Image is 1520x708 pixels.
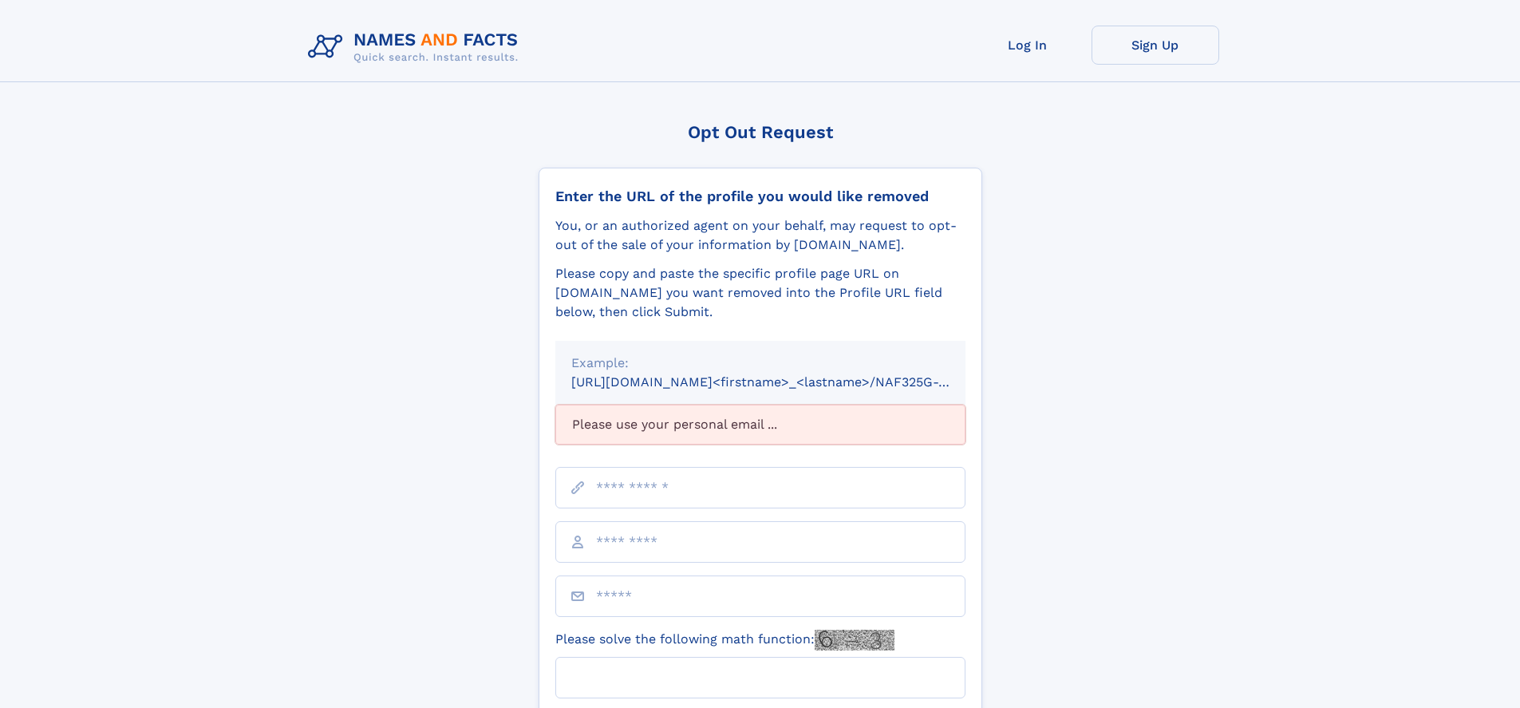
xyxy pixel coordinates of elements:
small: [URL][DOMAIN_NAME]<firstname>_<lastname>/NAF325G-xxxxxxxx [571,374,996,390]
div: Please copy and paste the specific profile page URL on [DOMAIN_NAME] you want removed into the Pr... [555,264,965,322]
div: Please use your personal email ... [555,405,965,445]
img: Logo Names and Facts [302,26,531,69]
a: Log In [964,26,1092,65]
div: Enter the URL of the profile you would like removed [555,188,965,205]
a: Sign Up [1092,26,1219,65]
div: Example: [571,354,950,373]
div: Opt Out Request [539,122,982,142]
div: You, or an authorized agent on your behalf, may request to opt-out of the sale of your informatio... [555,216,965,255]
label: Please solve the following math function: [555,630,894,651]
